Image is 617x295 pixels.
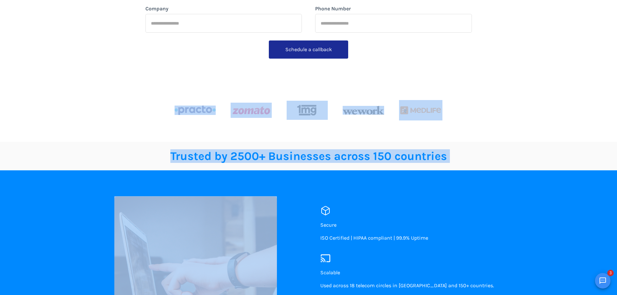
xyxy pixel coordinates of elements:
span: Used across 18 telecom circles in [GEOGRAPHIC_DATA] and 150+ countries. [320,282,494,289]
span: 3 [607,270,614,276]
label: Phone Number [315,5,351,13]
button: Open chat [595,273,611,289]
span: Secure [320,222,337,228]
span: Scalable [320,269,340,276]
span: ISO Certified | HIPAA compliant | 99.9% Uptime [320,235,428,241]
span: Trusted by 2500+ Businesses across 150 countries [170,149,447,163]
label: Company [145,5,168,13]
button: Schedule a callback [269,40,348,59]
